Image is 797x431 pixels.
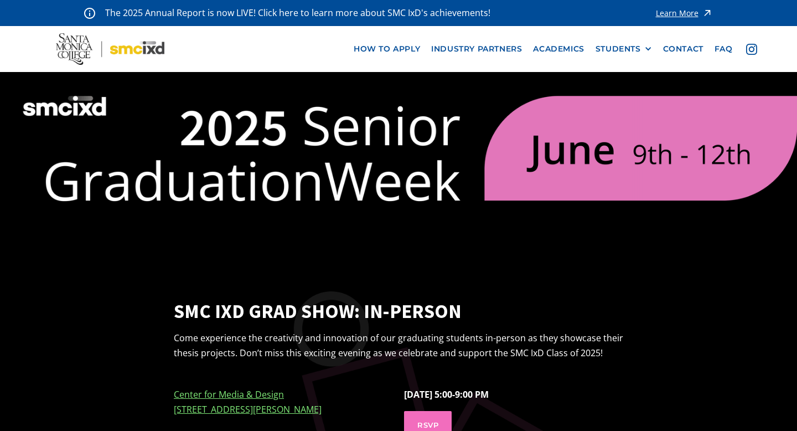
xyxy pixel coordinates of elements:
p: [DATE] 5:00-9:00 PM [404,387,623,402]
p: The 2025 Annual Report is now LIVE! Click here to learn more about SMC IxD's achievements! [105,6,491,20]
a: Learn More [656,6,713,20]
p: Come experience the creativity and innovation of our graduating students in-person as they showca... [174,331,623,361]
a: contact [658,39,709,59]
div: Learn More [656,9,698,17]
a: faq [709,39,738,59]
a: Academics [527,39,589,59]
img: Santa Monica College - SMC IxD logo [56,33,165,65]
img: icon - information - alert [84,7,95,19]
div: STUDENTS [596,44,641,54]
img: icon - instagram [746,44,757,55]
a: Center for Media & Design[STREET_ADDRESS][PERSON_NAME] [174,388,322,415]
img: icon - arrow - alert [702,6,713,20]
p: ‍ [174,387,393,417]
a: how to apply [348,39,426,59]
a: industry partners [426,39,527,59]
div: STUDENTS [596,44,652,54]
strong: SMC IxD Grad Show: IN-PERSON [174,298,623,325]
